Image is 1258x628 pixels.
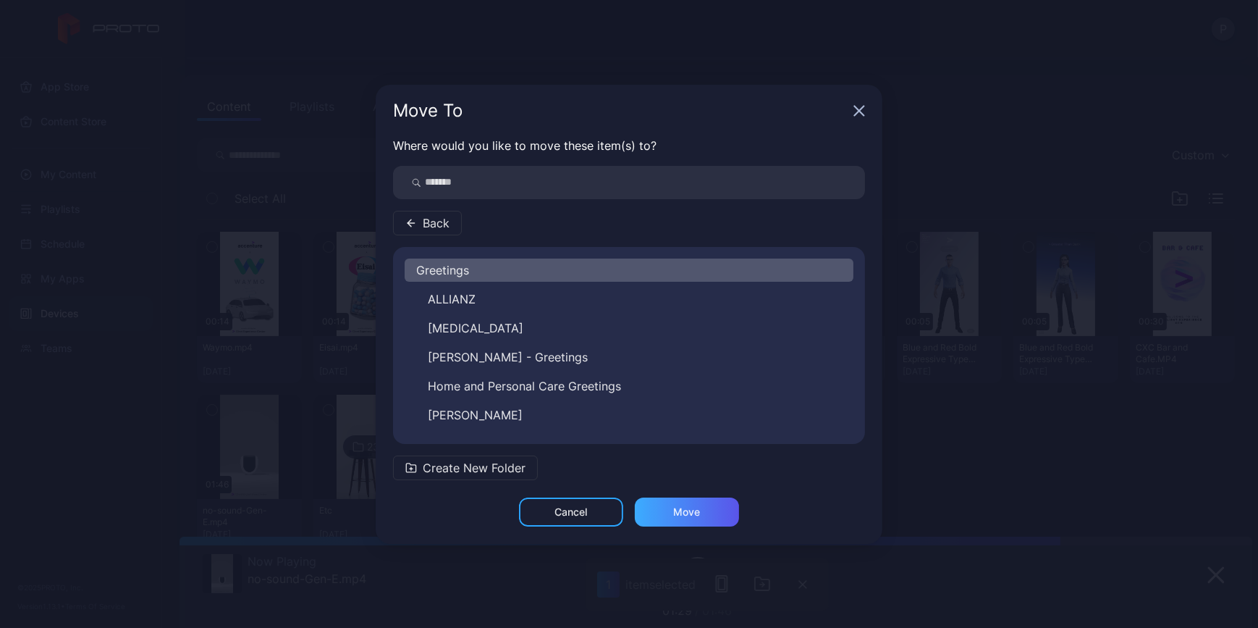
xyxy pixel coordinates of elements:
button: [PERSON_NAME] - Greetings [405,346,853,369]
button: Create New Folder [393,456,538,480]
div: Move To [393,102,848,120]
span: Greetings [416,261,469,279]
button: [MEDICAL_DATA] [405,317,853,340]
p: Where would you like to move these item(s) to? [393,137,865,154]
span: ALLIANZ [428,290,476,308]
span: Back [423,214,449,232]
span: [PERSON_NAME] - Greetings [428,348,588,366]
button: Back [393,211,462,235]
div: Cancel [555,506,588,518]
button: Home and Personal Care Greetings [405,374,853,398]
span: Home and Personal Care Greetings [428,377,621,395]
div: Move [674,506,701,518]
button: Cancel [519,498,623,527]
span: [MEDICAL_DATA] [428,319,523,337]
span: Create New Folder [423,459,525,477]
button: [PERSON_NAME] [405,403,853,427]
span: [PERSON_NAME] [428,406,523,424]
button: Move [635,498,739,527]
button: ALLIANZ [405,288,853,311]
